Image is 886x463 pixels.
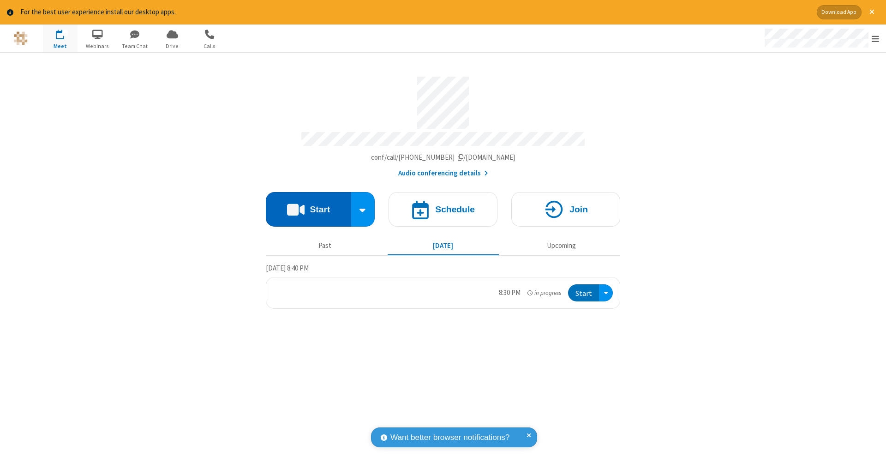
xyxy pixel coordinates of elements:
button: Start [568,284,599,301]
button: [DATE] [388,237,499,255]
button: Join [511,192,620,227]
span: Team Chat [118,42,152,50]
h4: Schedule [435,205,475,214]
div: Open menu [599,284,613,301]
span: [DATE] 8:40 PM [266,264,309,272]
div: 1 [62,30,68,36]
button: Start [266,192,351,227]
img: QA Selenium DO NOT DELETE OR CHANGE [14,31,28,45]
button: Close alert [865,5,879,19]
span: Meet [43,42,78,50]
button: Schedule [389,192,497,227]
span: Webinars [80,42,115,50]
span: Drive [155,42,190,50]
div: 8:30 PM [499,288,521,298]
button: Copy my meeting room linkCopy my meeting room link [371,152,515,163]
span: Copy my meeting room link [371,153,515,162]
h4: Join [569,205,588,214]
div: For the best user experience install our desktop apps. [20,7,810,18]
span: Calls [192,42,227,50]
div: Start conference options [351,192,375,227]
em: in progress [527,289,561,297]
section: Today's Meetings [266,263,620,309]
h4: Start [310,205,330,214]
button: Download App [817,5,862,19]
button: Past [269,237,381,255]
span: Want better browser notifications? [390,432,509,444]
section: Account details [266,70,620,178]
button: Logo [3,24,38,52]
button: Audio conferencing details [398,168,488,179]
div: Open menu [756,24,886,52]
button: Upcoming [506,237,617,255]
